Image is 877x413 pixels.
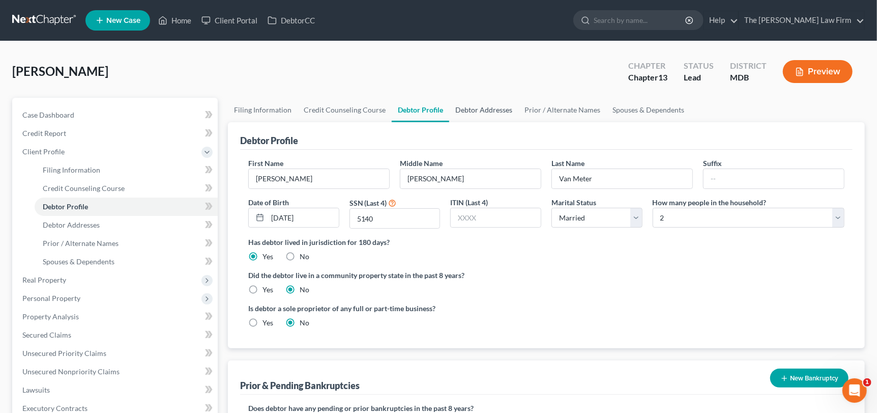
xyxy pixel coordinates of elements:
[262,11,320,30] a: DebtorCC
[35,161,218,179] a: Filing Information
[153,11,196,30] a: Home
[653,197,767,208] label: How many people in the household?
[240,379,360,392] div: Prior & Pending Bankruptcies
[43,202,88,211] span: Debtor Profile
[22,312,79,321] span: Property Analysis
[248,270,844,281] label: Did the debtor live in a community property state in the past 8 years?
[35,234,218,253] a: Prior / Alternate Names
[518,98,606,122] a: Prior / Alternate Names
[43,184,125,192] span: Credit Counseling Course
[35,216,218,234] a: Debtor Addresses
[863,378,871,387] span: 1
[658,72,667,82] span: 13
[842,378,867,403] iframe: Intercom live chat
[350,209,440,228] input: XXXX
[300,252,309,262] label: No
[730,72,767,84] div: MDB
[14,344,218,363] a: Unsecured Priority Claims
[450,197,488,208] label: ITIN (Last 4)
[392,98,449,122] a: Debtor Profile
[22,294,80,302] span: Personal Property
[704,169,844,188] input: --
[22,147,65,156] span: Client Profile
[248,197,289,208] label: Date of Birth
[43,221,100,229] span: Debtor Addresses
[298,98,392,122] a: Credit Counseling Course
[196,11,262,30] a: Client Portal
[228,98,298,122] a: Filing Information
[35,253,218,271] a: Spouses & Dependents
[248,158,283,169] label: First Name
[14,326,218,344] a: Secured Claims
[300,318,309,328] label: No
[704,11,738,30] a: Help
[552,169,692,188] input: --
[268,208,339,228] input: MM/DD/YYYY
[628,60,667,72] div: Chapter
[262,285,273,295] label: Yes
[22,404,87,412] span: Executory Contracts
[262,318,273,328] label: Yes
[43,257,114,266] span: Spouses & Dependents
[400,158,443,169] label: Middle Name
[22,331,71,339] span: Secured Claims
[14,124,218,143] a: Credit Report
[684,60,714,72] div: Status
[684,72,714,84] div: Lead
[449,98,518,122] a: Debtor Addresses
[248,303,541,314] label: Is debtor a sole proprietor of any full or part-time business?
[703,158,722,169] label: Suffix
[22,276,66,284] span: Real Property
[35,198,218,216] a: Debtor Profile
[22,367,120,376] span: Unsecured Nonpriority Claims
[551,197,596,208] label: Marital Status
[730,60,767,72] div: District
[248,237,844,247] label: Has debtor lived in jurisdiction for 180 days?
[22,129,66,137] span: Credit Report
[22,349,106,357] span: Unsecured Priority Claims
[14,381,218,399] a: Lawsuits
[22,111,74,119] span: Case Dashboard
[106,17,140,24] span: New Case
[262,252,273,262] label: Yes
[400,169,541,188] input: M.I
[35,179,218,198] a: Credit Counseling Course
[14,363,218,381] a: Unsecured Nonpriority Claims
[249,169,389,188] input: --
[770,369,849,388] button: New Bankruptcy
[551,158,584,169] label: Last Name
[594,11,687,30] input: Search by name...
[14,106,218,124] a: Case Dashboard
[349,198,387,208] label: SSN (Last 4)
[300,285,309,295] label: No
[783,60,853,83] button: Preview
[739,11,864,30] a: The [PERSON_NAME] Law Firm
[451,208,541,228] input: XXXX
[628,72,667,84] div: Chapter
[240,134,298,147] div: Debtor Profile
[12,64,108,78] span: [PERSON_NAME]
[43,166,100,174] span: Filing Information
[43,239,119,247] span: Prior / Alternate Names
[22,386,50,394] span: Lawsuits
[606,98,690,122] a: Spouses & Dependents
[14,308,218,326] a: Property Analysis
